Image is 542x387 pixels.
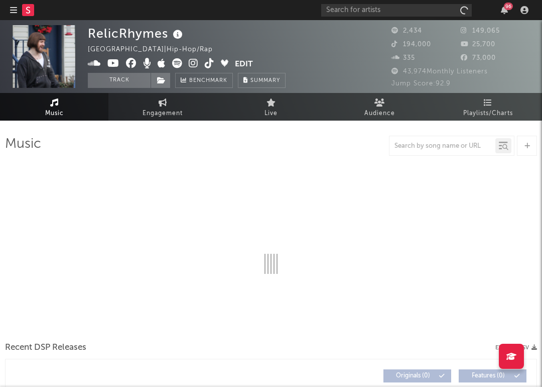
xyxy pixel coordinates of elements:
[88,44,224,56] div: [GEOGRAPHIC_DATA] | Hip-Hop/Rap
[264,108,278,120] span: Live
[465,373,511,379] span: Features ( 0 )
[217,93,325,121] a: Live
[88,73,151,88] button: Track
[461,55,496,61] span: 73,000
[389,142,495,150] input: Search by song name or URL
[391,68,488,75] span: 43,974 Monthly Listeners
[108,93,217,121] a: Engagement
[143,108,183,120] span: Engagement
[391,41,431,48] span: 194,000
[235,58,253,71] button: Edit
[461,28,500,34] span: 149,065
[463,108,513,120] span: Playlists/Charts
[391,28,422,34] span: 2,434
[175,73,233,88] a: Benchmark
[495,345,537,351] button: Export CSV
[391,55,415,61] span: 335
[501,6,508,14] button: 96
[88,25,185,42] div: RelicRhymes
[238,73,286,88] button: Summary
[434,93,542,121] a: Playlists/Charts
[189,75,227,87] span: Benchmark
[390,373,436,379] span: Originals ( 0 )
[45,108,64,120] span: Music
[504,3,513,10] div: 96
[391,80,451,87] span: Jump Score: 92.9
[250,78,280,83] span: Summary
[459,369,526,382] button: Features(0)
[383,369,451,382] button: Originals(0)
[364,108,395,120] span: Audience
[325,93,434,121] a: Audience
[5,342,86,354] span: Recent DSP Releases
[461,41,495,48] span: 25,700
[321,4,472,17] input: Search for artists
